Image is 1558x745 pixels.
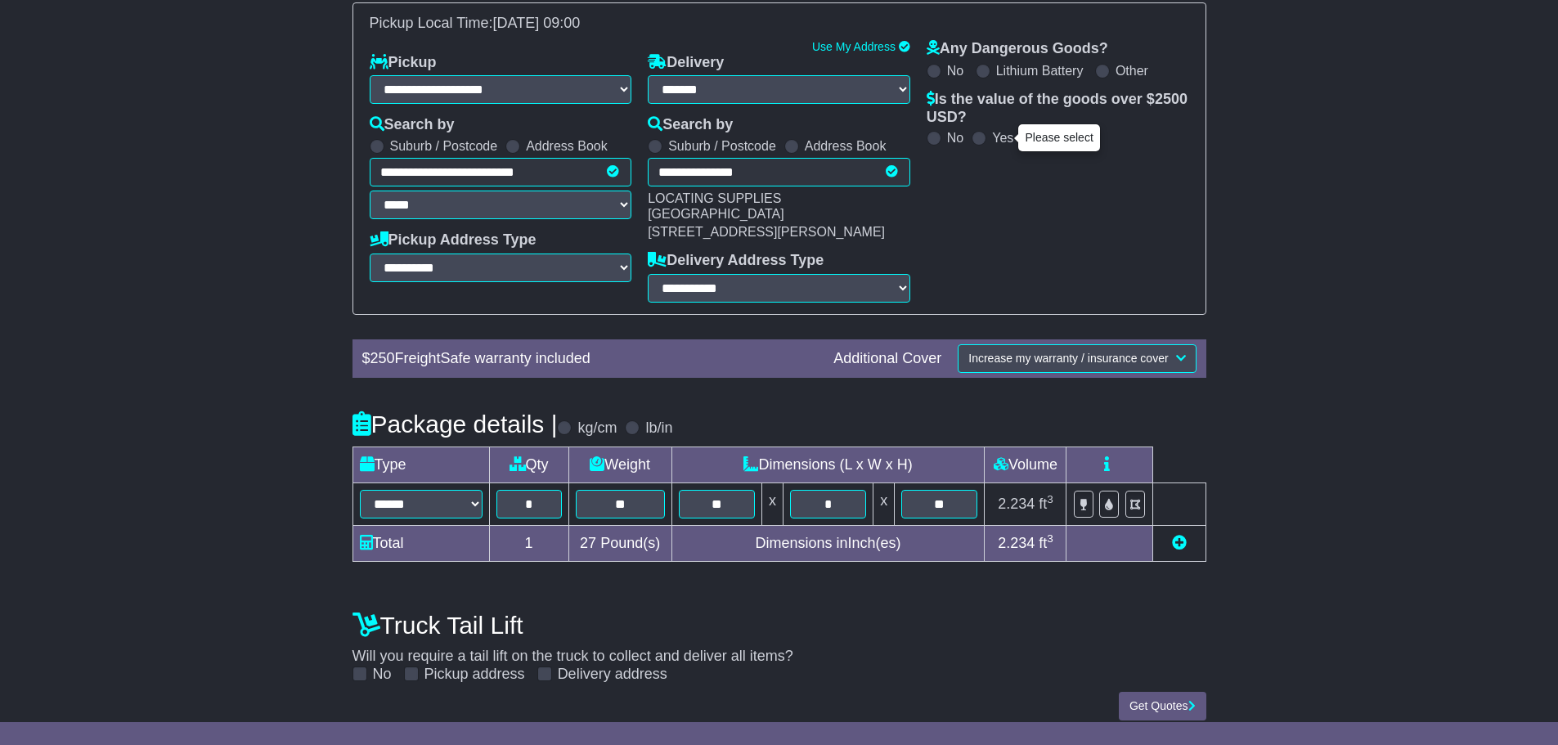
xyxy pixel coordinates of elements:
[390,138,498,154] label: Suburb / Postcode
[648,191,784,221] span: LOCATING SUPPLIES [GEOGRAPHIC_DATA]
[1047,532,1053,545] sup: 3
[489,525,568,561] td: 1
[1155,91,1188,107] span: 2500
[927,91,1189,126] label: Is the value of the goods over $ ?
[927,40,1108,58] label: Any Dangerous Goods?
[580,535,596,551] span: 27
[361,15,1197,33] div: Pickup Local Time:
[648,54,724,72] label: Delivery
[354,350,826,368] div: $ FreightSafe warranty included
[648,252,824,270] label: Delivery Address Type
[761,482,783,525] td: x
[996,63,1084,79] label: Lithium Battery
[352,447,489,482] td: Type
[645,420,672,438] label: lb/in
[344,604,1215,684] div: Will you require a tail lift on the truck to collect and deliver all items?
[1172,535,1187,551] a: Add new item
[1116,63,1148,79] label: Other
[648,225,885,239] span: [STREET_ADDRESS][PERSON_NAME]
[489,447,568,482] td: Qty
[985,447,1066,482] td: Volume
[968,352,1168,365] span: Increase my warranty / insurance cover
[671,447,985,482] td: Dimensions (L x W x H)
[671,525,985,561] td: Dimensions in Inch(es)
[1039,496,1053,512] span: ft
[568,525,671,561] td: Pound(s)
[370,350,395,366] span: 250
[648,116,733,134] label: Search by
[424,666,525,684] label: Pickup address
[998,496,1035,512] span: 2.234
[1039,535,1053,551] span: ft
[668,138,776,154] label: Suburb / Postcode
[1119,692,1206,720] button: Get Quotes
[1047,493,1053,505] sup: 3
[927,109,958,125] span: USD
[352,525,489,561] td: Total
[873,482,895,525] td: x
[1019,125,1099,150] div: Please select
[526,138,608,154] label: Address Book
[947,63,963,79] label: No
[370,231,537,249] label: Pickup Address Type
[992,130,1013,146] label: Yes
[958,344,1196,373] button: Increase my warranty / insurance cover
[825,350,950,368] div: Additional Cover
[947,130,963,146] label: No
[370,116,455,134] label: Search by
[558,666,667,684] label: Delivery address
[812,40,896,53] a: Use My Address
[568,447,671,482] td: Weight
[493,15,581,31] span: [DATE] 09:00
[805,138,887,154] label: Address Book
[998,535,1035,551] span: 2.234
[352,411,558,438] h4: Package details |
[370,54,437,72] label: Pickup
[373,666,392,684] label: No
[352,612,1206,639] h4: Truck Tail Lift
[577,420,617,438] label: kg/cm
